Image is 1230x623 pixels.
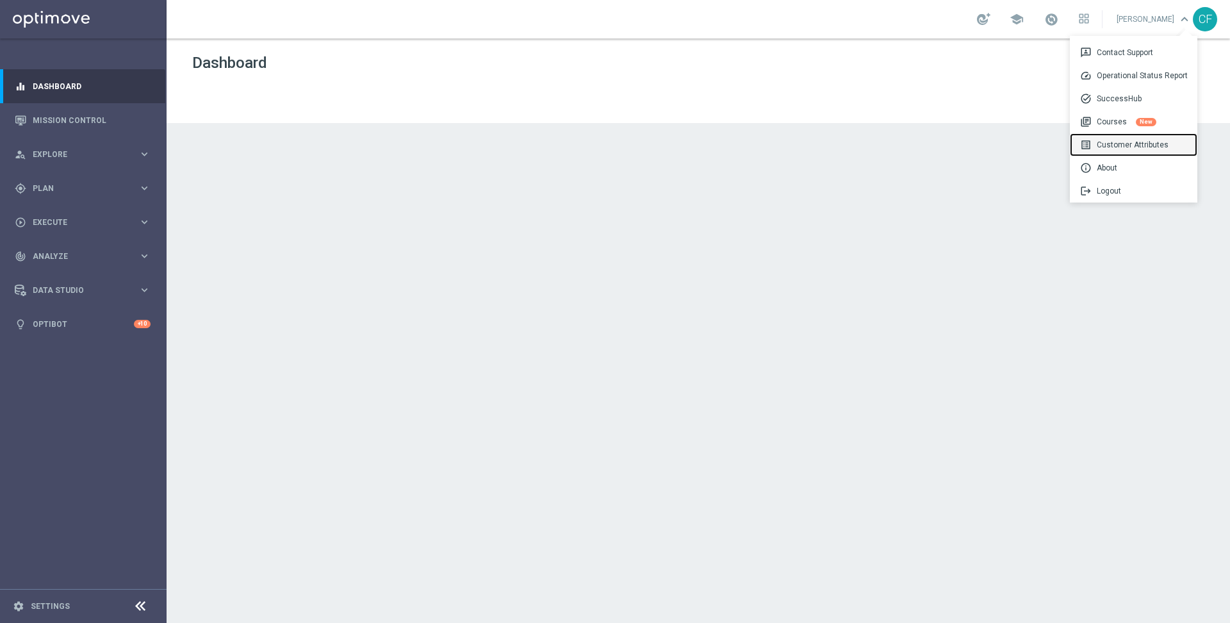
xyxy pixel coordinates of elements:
[1177,12,1192,26] span: keyboard_arrow_down
[14,251,151,262] button: track_changes Analyze keyboard_arrow_right
[14,217,151,228] button: play_circle_outline Execute keyboard_arrow_right
[1070,64,1197,87] a: speedOperational Status Report
[13,601,24,612] i: settings
[138,284,151,296] i: keyboard_arrow_right
[1070,133,1197,156] a: list_altCustomer Attributes
[14,149,151,160] button: person_search Explore keyboard_arrow_right
[1080,116,1097,128] span: library_books
[138,148,151,160] i: keyboard_arrow_right
[1080,47,1097,58] span: 3p
[14,115,151,126] button: Mission Control
[1080,162,1097,174] span: info
[1070,41,1197,64] a: 3pContact Support
[15,149,26,160] i: person_search
[15,183,138,194] div: Plan
[33,151,138,158] span: Explore
[1010,12,1024,26] span: school
[15,251,138,262] div: Analyze
[14,285,151,295] button: Data Studio keyboard_arrow_right
[1070,87,1197,110] a: task_altSuccessHub
[33,307,134,341] a: Optibot
[138,182,151,194] i: keyboard_arrow_right
[33,69,151,103] a: Dashboard
[1080,185,1097,197] span: logout
[1080,70,1097,81] span: speed
[15,81,26,92] i: equalizer
[1080,139,1097,151] span: list_alt
[15,149,138,160] div: Explore
[1070,110,1197,133] div: Courses
[15,183,26,194] i: gps_fixed
[1070,156,1197,179] a: infoAbout
[14,81,151,92] button: equalizer Dashboard
[15,319,26,330] i: lightbulb
[1070,87,1197,110] div: SuccessHub
[14,319,151,329] button: lightbulb Optibot +10
[15,103,151,137] div: Mission Control
[33,219,138,226] span: Execute
[33,253,138,260] span: Analyze
[33,287,138,294] span: Data Studio
[33,103,151,137] a: Mission Control
[1070,41,1197,64] div: Contact Support
[33,185,138,192] span: Plan
[31,602,70,610] a: Settings
[15,217,26,228] i: play_circle_outline
[1080,93,1097,104] span: task_alt
[138,250,151,262] i: keyboard_arrow_right
[1070,133,1197,156] div: Customer Attributes
[15,69,151,103] div: Dashboard
[15,217,138,228] div: Execute
[1070,179,1197,203] a: logoutLogout
[14,183,151,194] button: gps_fixed Plan keyboard_arrow_right
[1070,110,1197,133] a: library_booksCoursesNew
[134,320,151,328] div: +10
[1070,64,1197,87] div: Operational Status Report
[1070,179,1197,203] div: Logout
[1070,156,1197,179] div: About
[1193,7,1217,31] div: CF
[1136,118,1156,126] div: New
[15,251,26,262] i: track_changes
[15,285,138,296] div: Data Studio
[138,216,151,228] i: keyboard_arrow_right
[15,307,151,341] div: Optibot
[1115,10,1193,29] a: [PERSON_NAME]keyboard_arrow_down 3pContact Support speedOperational Status Report task_altSuccess...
